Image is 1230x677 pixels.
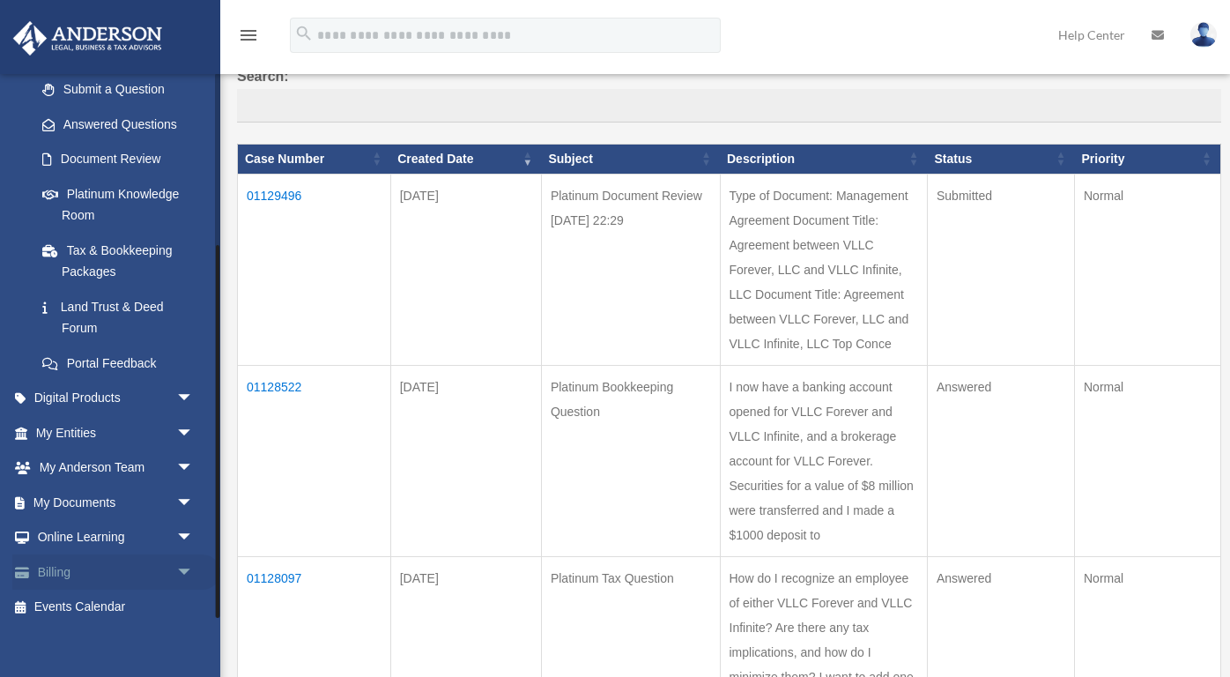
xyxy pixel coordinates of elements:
td: Platinum Document Review [DATE] 22:29 [541,174,720,365]
a: Submit a Question [25,72,211,108]
a: Events Calendar [12,590,220,625]
i: search [294,24,314,43]
a: Document Review [25,142,211,177]
td: Normal [1075,365,1221,556]
a: Platinum Knowledge Room [25,176,211,233]
img: User Pic [1190,22,1217,48]
th: Case Number: activate to sort column ascending [238,144,391,174]
th: Created Date: activate to sort column ascending [390,144,541,174]
td: [DATE] [390,365,541,556]
td: 01129496 [238,174,391,365]
img: Anderson Advisors Platinum Portal [8,21,167,56]
a: Tax & Bookkeeping Packages [25,233,211,289]
a: Land Trust & Deed Forum [25,289,211,346]
th: Status: activate to sort column ascending [927,144,1074,174]
a: My Entitiesarrow_drop_down [12,415,220,450]
a: Online Learningarrow_drop_down [12,520,220,555]
th: Priority: activate to sort column ascending [1075,144,1221,174]
input: Search: [237,89,1221,123]
a: menu [238,31,259,46]
a: Answered Questions [25,107,203,142]
td: Submitted [927,174,1074,365]
a: Billingarrow_drop_down [12,554,220,590]
td: Platinum Bookkeeping Question [541,365,720,556]
span: arrow_drop_down [176,485,211,521]
span: arrow_drop_down [176,520,211,556]
a: My Anderson Teamarrow_drop_down [12,450,220,486]
td: [DATE] [390,174,541,365]
td: Type of Document: Management Agreement Document Title: Agreement between VLLC Forever, LLC and VL... [720,174,927,365]
td: I now have a banking account opened for VLLC Forever and VLLC Infinite, and a brokerage account f... [720,365,927,556]
a: Portal Feedback [25,346,211,381]
label: Search: [237,64,1221,123]
td: 01128522 [238,365,391,556]
span: arrow_drop_down [176,554,211,591]
a: My Documentsarrow_drop_down [12,485,220,520]
span: arrow_drop_down [176,415,211,451]
td: Normal [1075,174,1221,365]
i: menu [238,25,259,46]
td: Answered [927,365,1074,556]
a: Digital Productsarrow_drop_down [12,381,220,416]
th: Subject: activate to sort column ascending [541,144,720,174]
th: Description: activate to sort column ascending [720,144,927,174]
span: arrow_drop_down [176,450,211,487]
span: arrow_drop_down [176,381,211,417]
